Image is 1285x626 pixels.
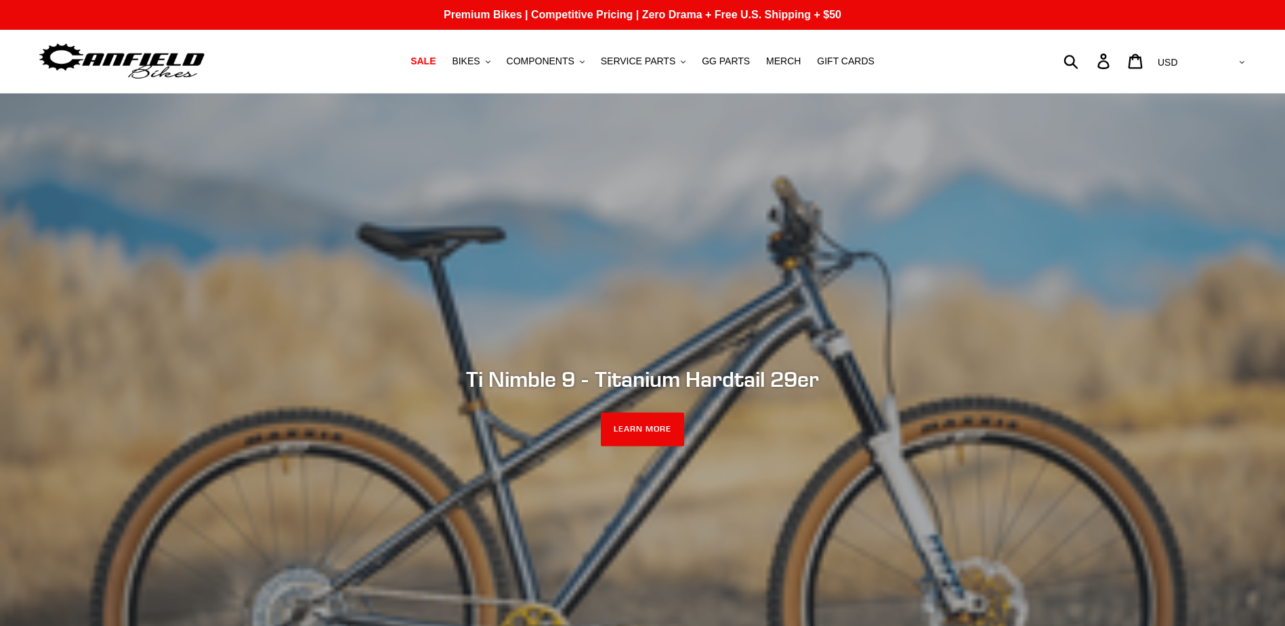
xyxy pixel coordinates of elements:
[766,56,801,67] span: MERCH
[695,52,757,70] a: GG PARTS
[702,56,750,67] span: GG PARTS
[452,56,480,67] span: BIKES
[445,52,497,70] button: BIKES
[410,56,436,67] span: SALE
[810,52,881,70] a: GIFT CARDS
[404,52,442,70] a: SALE
[594,52,692,70] button: SERVICE PARTS
[1071,46,1105,76] input: Search
[500,52,591,70] button: COMPONENTS
[37,40,207,83] img: Canfield Bikes
[601,56,675,67] span: SERVICE PARTS
[507,56,574,67] span: COMPONENTS
[601,413,684,446] a: LEARN MORE
[759,52,807,70] a: MERCH
[274,366,1012,392] h2: Ti Nimble 9 - Titanium Hardtail 29er
[817,56,875,67] span: GIFT CARDS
